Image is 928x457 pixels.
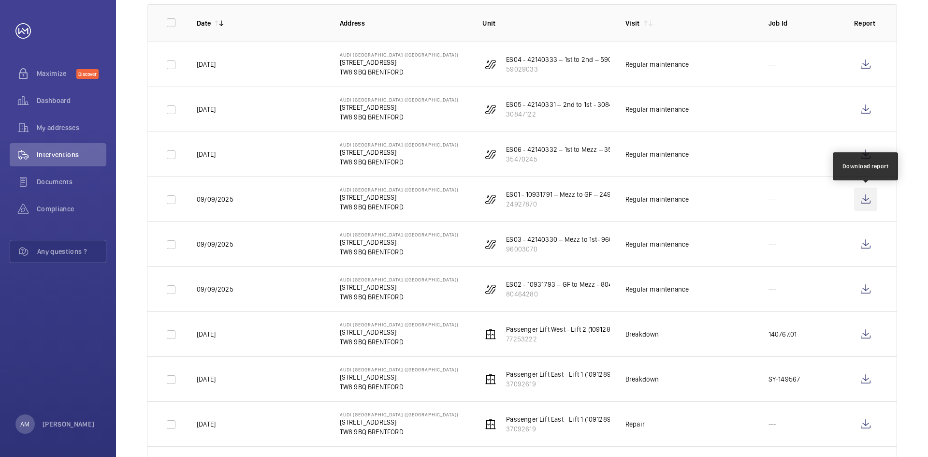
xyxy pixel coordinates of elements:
[37,177,106,187] span: Documents
[506,145,635,154] p: ES06 - 42140332 – 1st to Mezz – 35470245
[197,104,216,114] p: [DATE]
[768,284,776,294] p: ---
[485,238,496,250] img: escalator.svg
[625,284,689,294] div: Regular maintenance
[625,149,689,159] div: Regular maintenance
[197,18,211,28] p: Date
[197,59,216,69] p: [DATE]
[485,103,496,115] img: escalator.svg
[340,367,459,372] p: Audi [GEOGRAPHIC_DATA] ([GEOGRAPHIC_DATA])
[197,194,233,204] p: 09/09/2025
[197,149,216,159] p: [DATE]
[768,374,800,384] p: SY-149567
[625,18,640,28] p: Visit
[768,59,776,69] p: ---
[43,419,95,429] p: [PERSON_NAME]
[485,193,496,205] img: escalator.svg
[197,374,216,384] p: [DATE]
[37,96,106,105] span: Dashboard
[482,18,610,28] p: Unit
[768,104,776,114] p: ---
[340,427,459,437] p: TW8 9BQ BRENTFORD
[340,58,459,67] p: [STREET_ADDRESS]
[197,284,233,294] p: 09/09/2025
[506,55,632,64] p: ES04 - 42140333 – 1st to 2nd – 59029233
[340,412,459,417] p: Audi [GEOGRAPHIC_DATA] ([GEOGRAPHIC_DATA])
[340,247,459,257] p: TW8 9BQ BRENTFORD
[340,382,459,392] p: TW8 9BQ BRENTFORD
[768,149,776,159] p: ---
[340,327,459,337] p: [STREET_ADDRESS]
[768,419,776,429] p: ---
[340,372,459,382] p: [STREET_ADDRESS]
[37,69,76,78] span: Maximize
[625,194,689,204] div: Regular maintenance
[340,103,459,112] p: [STREET_ADDRESS]
[506,199,630,209] p: 24927870
[197,239,233,249] p: 09/09/2025
[340,67,459,77] p: TW8 9BQ BRENTFORD
[340,187,459,192] p: Audi [GEOGRAPHIC_DATA] ([GEOGRAPHIC_DATA])
[340,292,459,302] p: TW8 9BQ BRENTFORD
[625,59,689,69] div: Regular maintenance
[37,123,106,133] span: My addresses
[506,379,617,389] p: 37092619
[485,283,496,295] img: escalator.svg
[340,52,459,58] p: Audi [GEOGRAPHIC_DATA] ([GEOGRAPHIC_DATA])
[506,289,632,299] p: 80464280
[340,147,459,157] p: [STREET_ADDRESS]
[506,244,632,254] p: 96003070
[506,154,635,164] p: 35470245
[506,424,617,434] p: 37092619
[485,328,496,340] img: elevator.svg
[506,100,627,109] p: ES05 - 42140331 – 2nd to 1st - 30847122
[485,373,496,385] img: elevator.svg
[625,329,659,339] div: Breakdown
[485,59,496,70] img: escalator.svg
[340,237,459,247] p: [STREET_ADDRESS]
[197,419,216,429] p: [DATE]
[340,232,459,237] p: Audi [GEOGRAPHIC_DATA] ([GEOGRAPHIC_DATA])
[506,64,632,74] p: 59029033
[506,414,617,424] p: Passenger Lift East - Lift 1 (10912899)
[506,190,630,199] p: ES01 - 10931791 – Mezz to GF – 24927870
[340,97,459,103] p: Audi [GEOGRAPHIC_DATA] ([GEOGRAPHIC_DATA])
[506,369,617,379] p: Passenger Lift East - Lift 1 (10912899)
[340,142,459,147] p: Audi [GEOGRAPHIC_DATA] ([GEOGRAPHIC_DATA])
[506,324,620,334] p: Passenger Lift West - Lift 2 (10912898)
[340,112,459,122] p: TW8 9BQ BRENTFORD
[340,282,459,292] p: [STREET_ADDRESS]
[506,235,632,244] p: ES03 - 42140330 – Mezz to 1st- 96003070
[37,204,106,214] span: Compliance
[768,194,776,204] p: ---
[854,18,877,28] p: Report
[485,148,496,160] img: escalator.svg
[340,157,459,167] p: TW8 9BQ BRENTFORD
[340,322,459,327] p: Audi [GEOGRAPHIC_DATA] ([GEOGRAPHIC_DATA])
[340,202,459,212] p: TW8 9BQ BRENTFORD
[625,104,689,114] div: Regular maintenance
[37,247,106,256] span: Any questions ?
[340,192,459,202] p: [STREET_ADDRESS]
[768,329,797,339] p: 140767.01
[76,69,99,79] span: Discover
[506,109,627,119] p: 30847122
[768,239,776,249] p: ---
[506,334,620,344] p: 77253222
[842,162,889,171] div: Download report
[625,239,689,249] div: Regular maintenance
[625,419,645,429] div: Repair
[340,18,467,28] p: Address
[506,280,632,289] p: ES02 - 10931793 – GF to Mezz - 80464280
[37,150,106,160] span: Interventions
[625,374,659,384] div: Breakdown
[197,329,216,339] p: [DATE]
[340,337,459,347] p: TW8 9BQ BRENTFORD
[485,418,496,430] img: elevator.svg
[768,18,839,28] p: Job Id
[340,417,459,427] p: [STREET_ADDRESS]
[340,277,459,282] p: Audi [GEOGRAPHIC_DATA] ([GEOGRAPHIC_DATA])
[20,419,29,429] p: AM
